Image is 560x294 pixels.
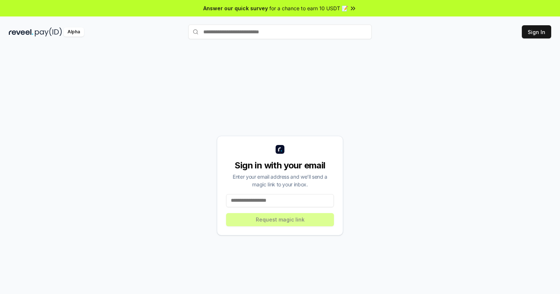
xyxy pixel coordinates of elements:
div: Sign in with your email [226,160,334,171]
div: Alpha [63,27,84,37]
button: Sign In [522,25,551,38]
img: logo_small [276,145,284,154]
span: for a chance to earn 10 USDT 📝 [269,4,348,12]
img: reveel_dark [9,27,33,37]
div: Enter your email address and we’ll send a magic link to your inbox. [226,173,334,188]
img: pay_id [35,27,62,37]
span: Answer our quick survey [203,4,268,12]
